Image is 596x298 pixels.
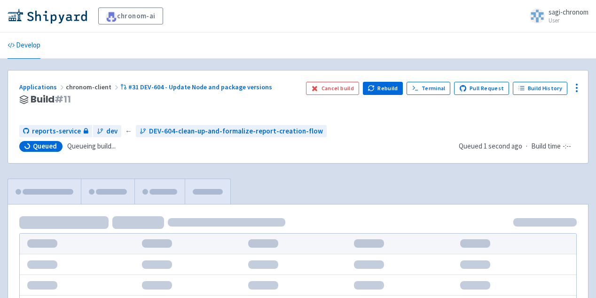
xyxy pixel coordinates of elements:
button: Cancel build [306,82,359,95]
span: ← [125,126,132,137]
a: Pull Request [454,82,509,95]
a: Applications [19,83,66,91]
a: #31 DEV-604 - Update Node and package versions [120,83,274,91]
span: reports-service [32,126,81,137]
button: Rebuild [363,82,403,95]
a: Develop [8,32,40,59]
a: dev [93,125,121,138]
a: Build History [513,82,567,95]
img: Shipyard logo [8,8,87,24]
span: Queued [33,141,57,151]
time: 1 second ago [484,141,522,150]
div: · [459,141,577,152]
span: DEV-604-clean-up-and-formalize-report-creation-flow [149,126,323,137]
span: # 11 [55,93,71,106]
span: chronom-client [66,83,120,91]
span: Queued [459,141,522,150]
span: Build [31,94,71,105]
small: User [549,17,588,24]
span: Queueing build... [67,141,116,152]
span: sagi-chronom [549,8,588,16]
a: DEV-604-clean-up-and-formalize-report-creation-flow [136,125,327,138]
a: Terminal [407,82,450,95]
span: -:-- [563,141,571,152]
span: dev [106,126,118,137]
a: sagi-chronom User [524,8,588,24]
a: reports-service [19,125,92,138]
span: Build time [531,141,561,152]
a: chronom-ai [98,8,163,24]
